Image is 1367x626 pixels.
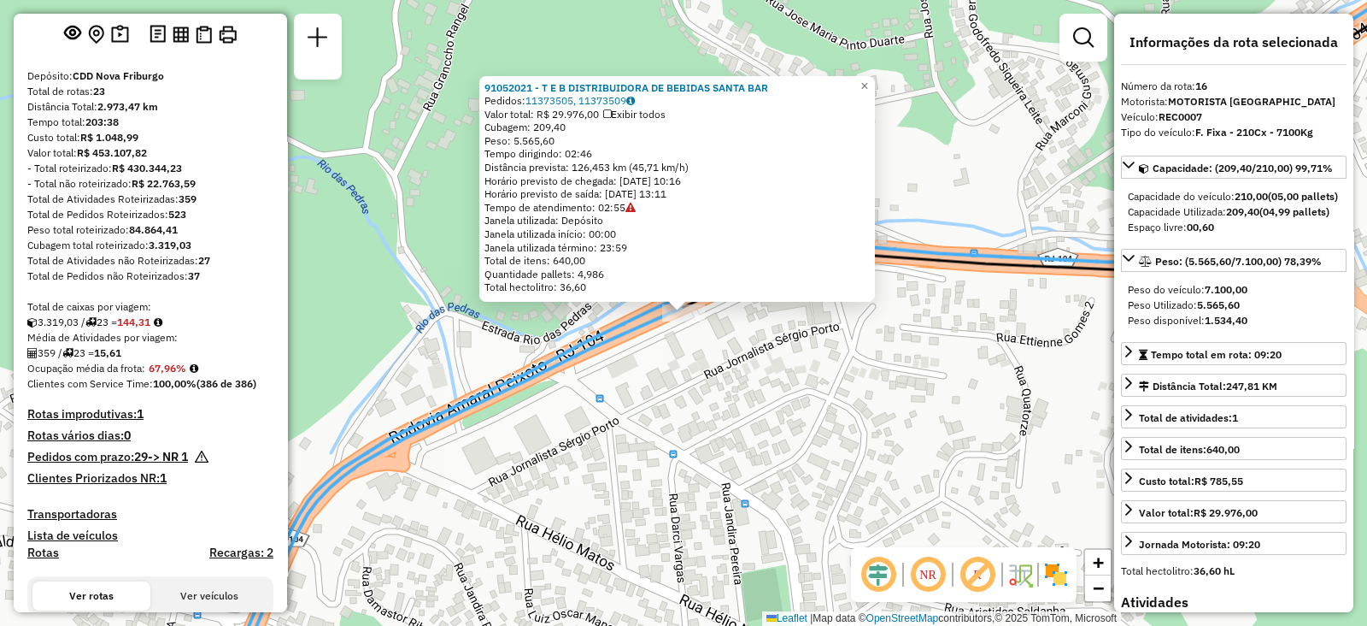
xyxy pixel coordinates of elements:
strong: 37 [188,269,200,282]
div: Total de Pedidos Roteirizados: [27,207,273,222]
strong: 67,96% [149,362,186,375]
strong: 1 [1232,411,1238,424]
i: Observações [626,96,635,106]
strong: 1 [160,470,167,486]
strong: R$ 29.976,00 [1194,506,1258,519]
em: Média calculada utilizando a maior ocupação (%Peso ou %Cubagem) de cada rota da sessão. Rotas cro... [190,363,198,374]
a: Nova sessão e pesquisa [301,21,335,59]
span: Ocultar NR [907,554,948,595]
div: Espaço livre: [1128,220,1340,235]
i: Total de Atividades [27,348,38,358]
a: Close popup [854,76,875,97]
a: Sem service time [625,201,636,214]
div: - Total roteirizado: [27,161,273,176]
div: Veículo: [1121,109,1346,125]
div: Distância prevista: 126,453 km (45,71 km/h) [484,161,870,174]
div: Total de rotas: [27,84,273,99]
div: Janela utilizada término: 23:59 [484,241,870,255]
h4: Lista de veículos [27,529,273,543]
a: Capacidade: (209,40/210,00) 99,71% [1121,156,1346,179]
a: Zoom in [1085,550,1111,576]
strong: R$ 785,55 [1194,475,1243,487]
button: Imprimir Rotas [215,22,240,47]
span: Ocupação média da frota: [27,362,145,375]
span: × [860,79,868,93]
h4: Informações da rota selecionada [1121,34,1346,50]
div: Capacidade Utilizada: [1128,204,1340,220]
button: Painel de Sugestão [108,21,132,48]
div: Total de Pedidos não Roteirizados: [27,269,273,284]
a: 11373505, 11373509 [525,94,635,107]
div: Distância Total: [1139,379,1277,394]
strong: 0 [124,428,131,443]
div: Média de Atividades por viagem: [27,330,273,345]
strong: (04,99 pallets) [1259,205,1329,218]
strong: (05,00 pallets) [1268,190,1338,203]
div: Valor total: [27,145,273,161]
a: OpenStreetMap [866,612,939,624]
span: + [1093,552,1104,573]
strong: 100,00% [153,377,197,390]
span: Total de atividades: [1139,411,1238,424]
strong: 1 [137,406,144,422]
div: Custo total: [27,130,273,145]
div: Valor total: [1139,505,1258,521]
a: Distância Total:247,81 KM [1121,374,1346,397]
strong: 5.565,60 [1197,298,1240,311]
a: Total de atividades:1 [1121,405,1346,428]
strong: R$ 1.048,99 [80,131,138,144]
div: Custo total: [1139,474,1243,489]
span: 247,81 KM [1226,380,1277,393]
div: Total hectolitro: 36,60 [484,281,870,294]
div: Quantidade pallets: 4,986 [484,268,870,281]
div: Número da rota: [1121,79,1346,94]
a: Jornada Motorista: 09:20 [1121,532,1346,555]
span: Tempo total em rota: 09:20 [1151,348,1282,361]
img: Fluxo de ruas [1006,561,1034,588]
div: Peso: (5.565,60/7.100,00) 78,39% [1121,275,1346,335]
div: Capacidade: (209,40/210,00) 99,71% [1121,182,1346,242]
strong: CDD Nova Friburgo [73,69,164,82]
div: Total de caixas por viagem: [27,299,273,315]
div: Pedidos: [484,94,870,108]
strong: 210,00 [1235,190,1268,203]
a: Exibir filtros [1066,21,1100,55]
a: Custo total:R$ 785,55 [1121,469,1346,492]
div: Total de Atividades não Roteirizadas: [27,253,273,269]
h4: Pedidos com prazo: [27,450,188,464]
button: Visualizar Romaneio [192,22,215,47]
div: Horário previsto de saída: [DATE] 13:11 [484,187,870,201]
div: Total de Atividades Roteirizadas: [27,192,273,207]
strong: 523 [168,208,186,221]
a: 91052021 - T E B DISTRIBUIDORA DE BEBIDAS SANTA BAR [484,81,768,94]
a: Leaflet [766,612,807,624]
div: Distância Total: [27,99,273,115]
div: Tempo de atendimento: 02:55 [484,81,870,295]
div: Jornada Motorista: 09:20 [1139,537,1260,552]
strong: 3.319,03 [149,239,191,251]
div: Cubagem total roteirizado: [27,238,273,253]
a: Tempo total em rota: 09:20 [1121,342,1346,365]
div: Peso disponível: [1128,313,1340,328]
h4: Transportadoras [27,507,273,522]
em: Há pedidos NR próximo a expirar [195,450,208,471]
strong: -> NR 1 [148,449,188,464]
div: Janela utilizada início: 00:00 [484,227,870,241]
div: - Total não roteirizado: [27,176,273,192]
h4: Rotas improdutivas: [27,407,273,422]
strong: REC0007 [1159,110,1202,123]
strong: 00,60 [1187,221,1214,233]
h4: Recargas: 2 [209,546,273,560]
strong: 203:38 [85,115,119,128]
span: | [810,612,813,624]
div: Total hectolitro: [1121,564,1346,579]
a: Valor total:R$ 29.976,00 [1121,500,1346,523]
div: Capacidade do veículo: [1128,189,1340,204]
div: 3.319,03 / 23 = [27,315,273,330]
strong: (386 de 386) [197,377,256,390]
strong: 359 [179,192,197,205]
a: Rotas [27,546,59,560]
div: Tempo total: [27,115,273,130]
